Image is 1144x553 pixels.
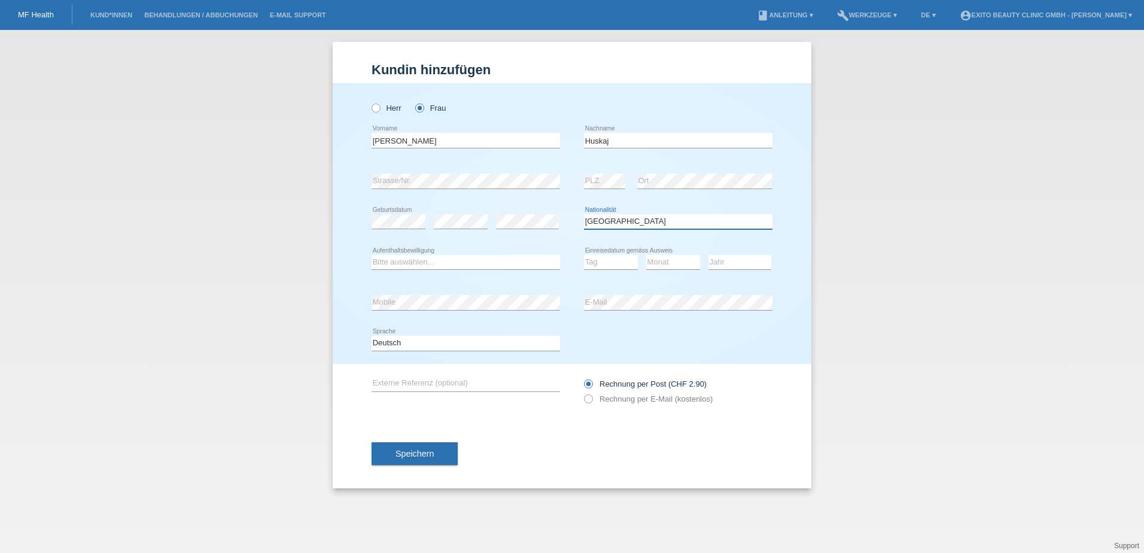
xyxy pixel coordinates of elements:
input: Frau [415,104,423,111]
i: book [757,10,769,22]
a: DE ▾ [915,11,941,19]
h1: Kundin hinzufügen [372,62,772,77]
a: buildWerkzeuge ▾ [831,11,903,19]
a: account_circleExito Beauty Clinic GmbH - [PERSON_NAME] ▾ [954,11,1138,19]
label: Herr [372,104,401,113]
input: Rechnung per E-Mail (kostenlos) [584,394,592,409]
i: build [837,10,849,22]
label: Rechnung per Post (CHF 2.90) [584,379,707,388]
a: E-Mail Support [264,11,332,19]
label: Rechnung per E-Mail (kostenlos) [584,394,713,403]
button: Speichern [372,442,458,465]
i: account_circle [960,10,972,22]
label: Frau [415,104,446,113]
a: Support [1114,542,1139,550]
input: Herr [372,104,379,111]
span: Speichern [395,449,434,458]
a: bookAnleitung ▾ [751,11,819,19]
a: Kund*innen [84,11,138,19]
input: Rechnung per Post (CHF 2.90) [584,379,592,394]
a: MF Health [18,10,54,19]
a: Behandlungen / Abbuchungen [138,11,264,19]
